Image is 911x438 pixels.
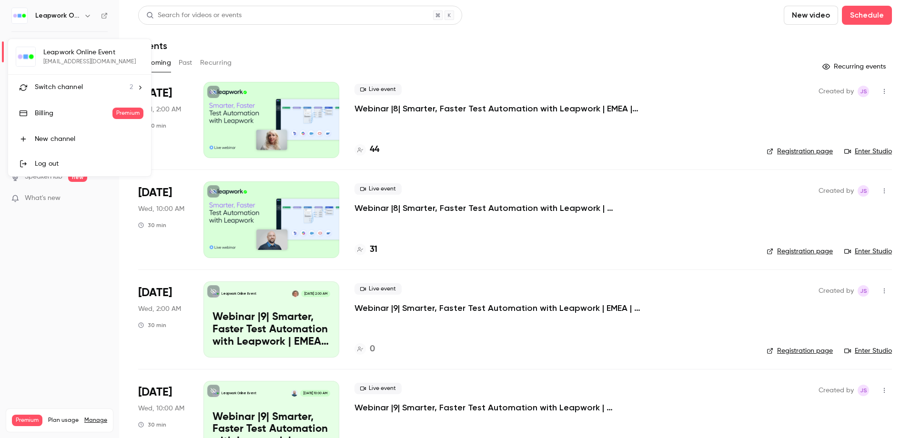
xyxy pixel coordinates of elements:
div: New channel [35,134,143,144]
span: Premium [112,108,143,119]
div: Log out [35,159,143,169]
div: Billing [35,109,112,118]
span: Switch channel [35,82,83,92]
span: 2 [130,82,133,92]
